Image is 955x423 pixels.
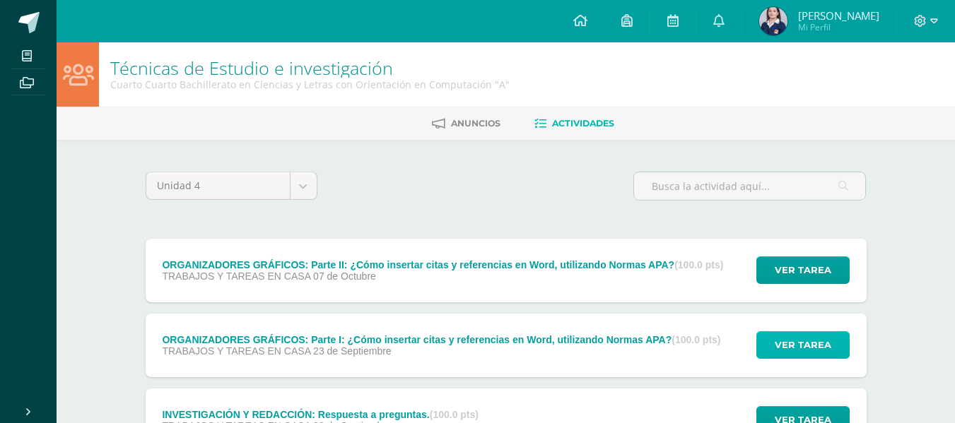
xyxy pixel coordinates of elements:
img: dec8df1200ccd7bd8674d58b6835b718.png [759,7,787,35]
a: Unidad 4 [146,172,317,199]
button: Ver tarea [756,331,850,359]
strong: (100.0 pts) [672,334,720,345]
button: Ver tarea [756,256,850,284]
div: ORGANIZADORES GRÁFICOS: Parte I: ¿Cómo insertar citas y referencias en Word, utilizando Normas APA? [162,334,720,345]
input: Busca la actividad aquí... [634,172,865,200]
span: Unidad 4 [157,172,279,199]
span: 07 de Octubre [313,270,376,282]
span: Ver tarea [775,257,831,283]
h1: Técnicas de Estudio e investigación [110,58,510,78]
strong: (100.0 pts) [430,409,479,420]
strong: (100.0 pts) [674,259,723,270]
a: Actividades [534,112,614,135]
a: Anuncios [432,112,500,135]
span: [PERSON_NAME] [798,8,879,23]
span: TRABAJOS Y TAREAS EN CASA [162,345,310,357]
div: Cuarto Cuarto Bachillerato en Ciencias y Letras con Orientación en Computación 'A' [110,78,510,91]
span: 23 de Septiembre [313,345,392,357]
span: Ver tarea [775,332,831,358]
span: Actividades [552,118,614,129]
div: ORGANIZADORES GRÁFICOS: Parte II: ¿Cómo insertar citas y referencias en Word, utilizando Normas APA? [162,259,723,270]
span: TRABAJOS Y TAREAS EN CASA [162,270,310,282]
a: Técnicas de Estudio e investigación [110,56,393,80]
span: Mi Perfil [798,21,879,33]
span: Anuncios [451,118,500,129]
div: INVESTIGACIÓN Y REDACCIÓN: Respuesta a preguntas. [162,409,479,420]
